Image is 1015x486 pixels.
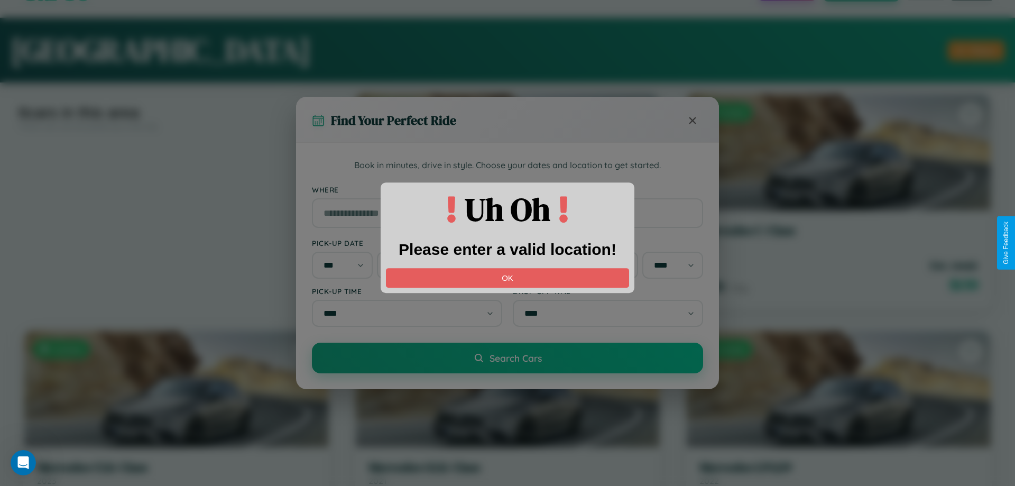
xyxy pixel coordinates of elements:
span: Search Cars [490,352,542,364]
label: Where [312,185,703,194]
label: Pick-up Time [312,287,502,296]
label: Drop-off Date [513,239,703,247]
h3: Find Your Perfect Ride [331,112,456,129]
p: Book in minutes, drive in style. Choose your dates and location to get started. [312,159,703,172]
label: Pick-up Date [312,239,502,247]
label: Drop-off Time [513,287,703,296]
